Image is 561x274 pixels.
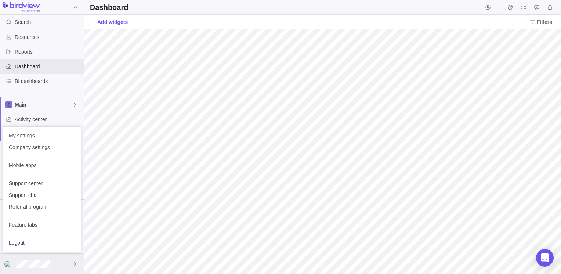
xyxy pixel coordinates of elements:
div: Marc Durocher [4,260,13,268]
a: Support center [3,177,81,189]
span: Logout [9,239,75,246]
a: My settings [3,130,81,141]
a: Support chat [3,189,81,201]
a: Feature labs [3,219,81,231]
img: Show [4,261,13,267]
span: My settings [9,132,75,139]
span: Company settings [9,144,75,151]
a: Mobile apps [3,159,81,171]
a: Referral program [3,201,81,213]
span: Referral program [9,203,75,210]
span: Support center [9,180,75,187]
span: Support chat [9,191,75,199]
a: Company settings [3,141,81,153]
span: Feature labs [9,221,75,228]
span: Mobile apps [9,162,75,169]
a: Logout [3,237,81,249]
